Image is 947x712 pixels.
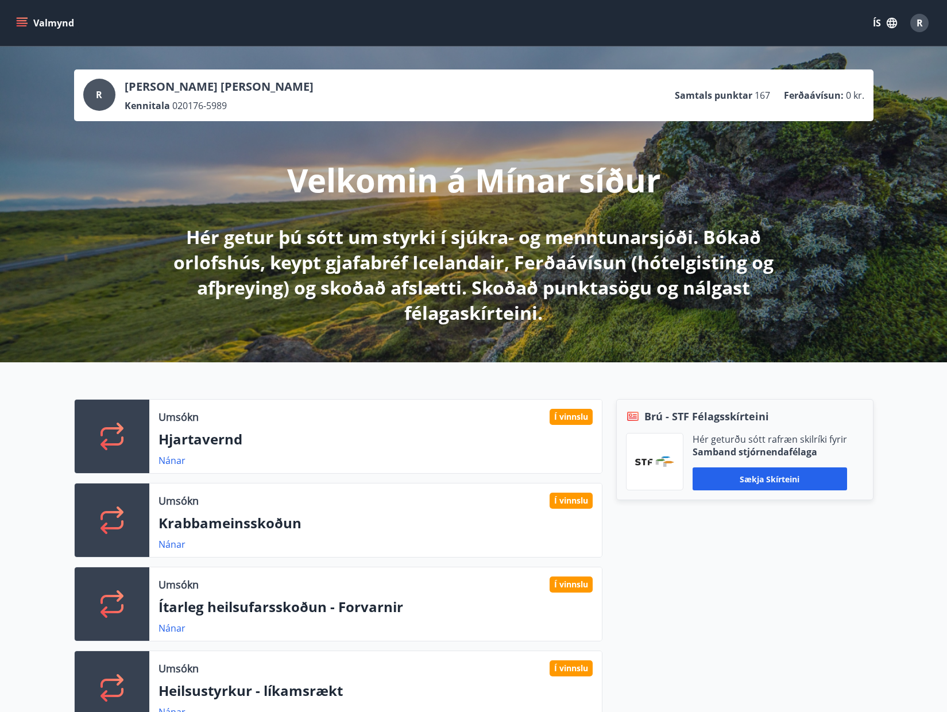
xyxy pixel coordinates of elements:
[159,681,593,701] p: Heilsustyrkur - líkamsrækt
[159,493,199,508] p: Umsókn
[755,89,770,102] span: 167
[550,409,593,425] div: Í vinnslu
[635,456,674,467] img: vjCaq2fThgY3EUYqSgpjEiBg6WP39ov69hlhuPVN.png
[644,409,769,424] span: Brú - STF Félagsskírteini
[159,622,185,634] a: Nánar
[14,13,79,33] button: menu
[693,446,847,458] p: Samband stjórnendafélaga
[171,225,777,326] p: Hér getur þú sótt um styrki í sjúkra- og menntunarsjóði. Bókað orlofshús, keypt gjafabréf Iceland...
[675,89,752,102] p: Samtals punktar
[159,409,199,424] p: Umsókn
[159,661,199,676] p: Umsókn
[693,433,847,446] p: Hér geturðu sótt rafræn skilríki fyrir
[867,13,903,33] button: ÍS
[917,17,923,29] span: R
[550,493,593,509] div: Í vinnslu
[159,429,593,449] p: Hjartavernd
[287,158,660,202] p: Velkomin á Mínar síður
[172,99,227,112] span: 020176-5989
[784,89,844,102] p: Ferðaávísun :
[125,79,314,95] p: [PERSON_NAME] [PERSON_NAME]
[550,576,593,593] div: Í vinnslu
[693,467,847,490] button: Sækja skírteini
[906,9,933,37] button: R
[550,660,593,676] div: Í vinnslu
[159,597,593,617] p: Ítarleg heilsufarsskoðun - Forvarnir
[96,88,102,101] span: R
[159,454,185,467] a: Nánar
[159,538,185,551] a: Nánar
[125,99,170,112] p: Kennitala
[159,577,199,592] p: Umsókn
[846,89,864,102] span: 0 kr.
[159,513,593,533] p: Krabbameinsskoðun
